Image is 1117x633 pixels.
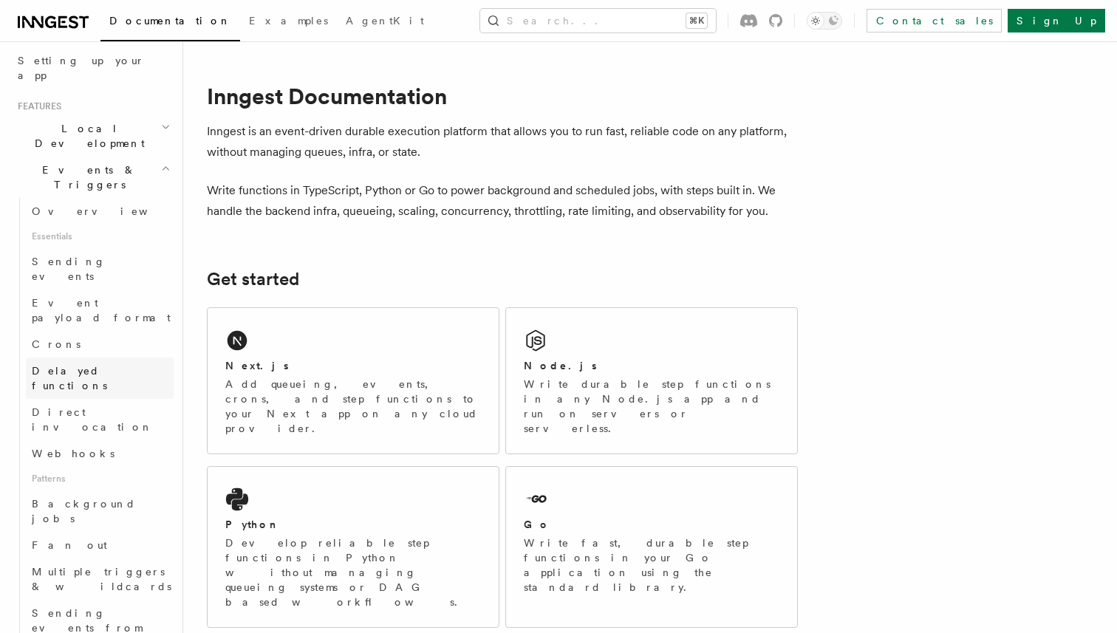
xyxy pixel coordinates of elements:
[32,338,81,350] span: Crons
[32,566,171,592] span: Multiple triggers & wildcards
[240,4,337,40] a: Examples
[12,115,174,157] button: Local Development
[26,198,174,225] a: Overview
[32,498,136,524] span: Background jobs
[524,377,779,436] p: Write durable step functions in any Node.js app and run on servers or serverless.
[505,307,798,454] a: Node.jsWrite durable step functions in any Node.js app and run on servers or serverless.
[207,466,499,628] a: PythonDevelop reliable step functions in Python without managing queueing systems or DAG based wo...
[207,83,798,109] h1: Inngest Documentation
[32,205,184,217] span: Overview
[32,448,115,459] span: Webhooks
[100,4,240,41] a: Documentation
[524,358,597,373] h2: Node.js
[524,536,779,595] p: Write fast, durable step functions in your Go application using the standard library.
[32,297,171,324] span: Event payload format
[225,377,481,436] p: Add queueing, events, crons, and step functions to your Next app on any cloud provider.
[207,269,299,290] a: Get started
[225,536,481,609] p: Develop reliable step functions in Python without managing queueing systems or DAG based workflows.
[26,467,174,490] span: Patterns
[109,15,231,27] span: Documentation
[26,558,174,600] a: Multiple triggers & wildcards
[12,47,174,89] a: Setting up your app
[337,4,433,40] a: AgentKit
[26,248,174,290] a: Sending events
[807,12,842,30] button: Toggle dark mode
[12,157,174,198] button: Events & Triggers
[26,440,174,467] a: Webhooks
[26,357,174,399] a: Delayed functions
[12,121,161,151] span: Local Development
[207,307,499,454] a: Next.jsAdd queueing, events, crons, and step functions to your Next app on any cloud provider.
[249,15,328,27] span: Examples
[1008,9,1105,32] a: Sign Up
[26,532,174,558] a: Fan out
[32,406,153,433] span: Direct invocation
[26,490,174,532] a: Background jobs
[207,180,798,222] p: Write functions in TypeScript, Python or Go to power background and scheduled jobs, with steps bu...
[524,517,550,532] h2: Go
[32,256,106,282] span: Sending events
[225,358,289,373] h2: Next.js
[12,162,161,192] span: Events & Triggers
[225,517,280,532] h2: Python
[867,9,1002,32] a: Contact sales
[26,225,174,248] span: Essentials
[207,121,798,162] p: Inngest is an event-driven durable execution platform that allows you to run fast, reliable code ...
[26,290,174,331] a: Event payload format
[505,466,798,628] a: GoWrite fast, durable step functions in your Go application using the standard library.
[32,539,107,551] span: Fan out
[12,100,61,112] span: Features
[26,399,174,440] a: Direct invocation
[32,365,107,391] span: Delayed functions
[480,9,716,32] button: Search...⌘K
[26,331,174,357] a: Crons
[346,15,424,27] span: AgentKit
[686,13,707,28] kbd: ⌘K
[18,55,145,81] span: Setting up your app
